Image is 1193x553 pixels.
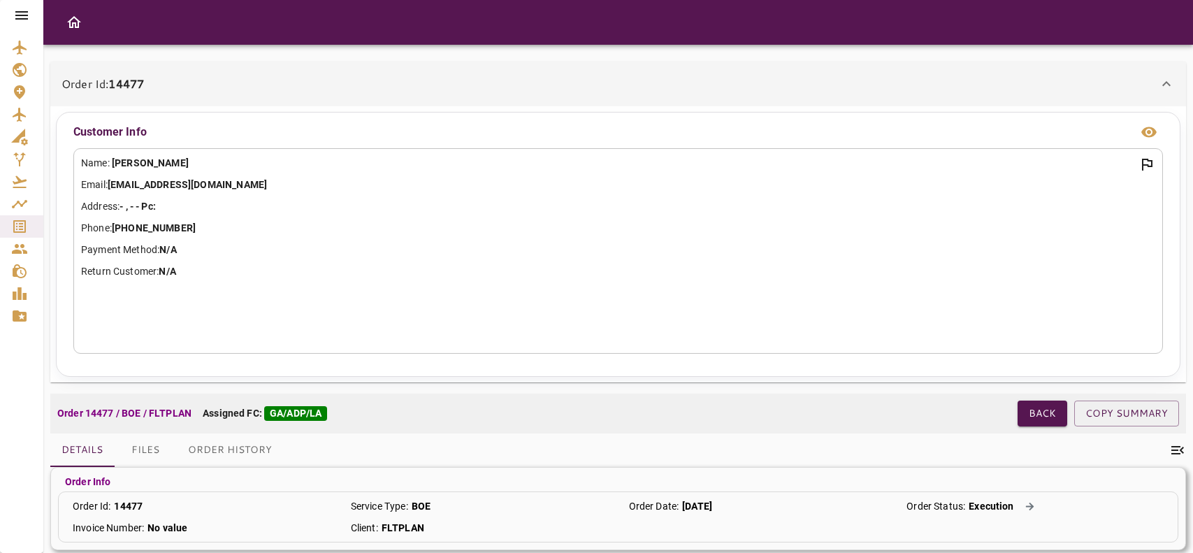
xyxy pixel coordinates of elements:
button: Open drawer [60,8,88,36]
p: Order 14477 / BOE / FLTPLAN [57,406,191,421]
p: Client : [351,521,378,535]
button: Order History [177,433,283,467]
button: Files [114,433,177,467]
p: Order Id : [73,499,110,513]
button: Action [1020,499,1040,514]
p: Service Type : [351,499,408,513]
p: Order Id: [62,76,144,92]
p: Email: [81,178,1155,192]
p: Name: [81,156,1155,171]
p: Assigned FC: [203,406,327,421]
div: GA/ADP/LA [264,406,327,421]
p: Invoice Number : [73,521,144,535]
p: Address: [81,199,1155,214]
p: FLTPLAN [382,521,424,535]
p: Execution [969,499,1013,513]
b: N/A [159,244,176,255]
button: COPY SUMMARY [1074,401,1179,426]
p: Return Customer: [81,264,1155,279]
b: [EMAIL_ADDRESS][DOMAIN_NAME] [108,179,267,190]
button: view info [1135,118,1163,146]
div: Order Id:14477 [50,62,1186,106]
p: Order Date : [629,499,679,513]
p: No value [147,521,187,535]
button: Back [1018,401,1067,426]
b: [PERSON_NAME] [112,157,189,168]
b: - , - - Pc: [120,201,156,212]
p: 14477 [114,499,143,513]
p: BOE [412,499,431,513]
b: 14477 [108,76,144,92]
p: Order Status : [906,499,965,513]
p: Order Info [65,475,111,489]
div: Order Id:14477 [50,106,1186,382]
b: [PHONE_NUMBER] [112,222,196,234]
b: N/A [159,266,175,277]
p: [DATE] [682,499,712,513]
p: Customer Info [73,124,147,141]
p: Payment Method: [81,243,1155,257]
button: Details [50,433,114,467]
p: Phone: [81,221,1155,236]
